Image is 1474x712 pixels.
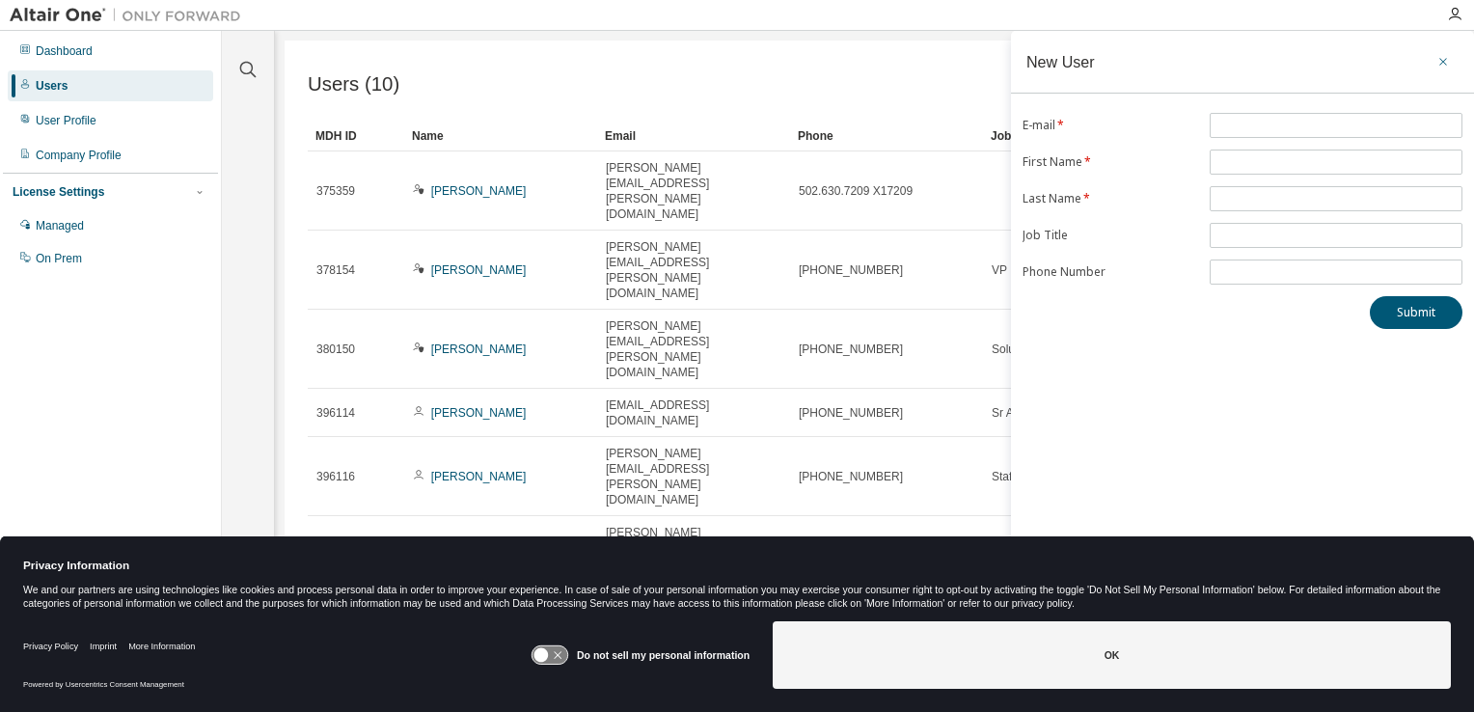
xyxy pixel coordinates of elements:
span: [PHONE_NUMBER] [799,469,903,484]
a: [PERSON_NAME] [431,342,527,356]
a: [PERSON_NAME] [431,263,527,277]
div: Users [36,78,68,94]
span: 502.630.7209 X17209 [799,183,913,199]
span: 375359 [316,183,355,199]
a: [PERSON_NAME] [431,184,527,198]
span: Staff Accountant [992,469,1076,484]
span: [PERSON_NAME][EMAIL_ADDRESS][PERSON_NAME][DOMAIN_NAME] [606,525,781,587]
div: Managed [36,218,84,233]
span: 380150 [316,342,355,357]
span: Solution Architect [992,342,1081,357]
div: Name [412,121,589,151]
label: Phone Number [1023,264,1198,280]
label: Last Name [1023,191,1198,206]
a: [PERSON_NAME] [431,470,527,483]
span: 396114 [316,405,355,421]
div: Company Profile [36,148,122,163]
img: Altair One [10,6,251,25]
div: MDH ID [315,121,396,151]
span: [PERSON_NAME][EMAIL_ADDRESS][PERSON_NAME][DOMAIN_NAME] [606,446,781,507]
span: Sr Accountant [992,405,1064,421]
label: E-mail [1023,118,1198,133]
div: Dashboard [36,43,93,59]
label: Job Title [1023,228,1198,243]
span: 396116 [316,469,355,484]
div: Job Title [991,121,1168,151]
span: [PERSON_NAME][EMAIL_ADDRESS][PERSON_NAME][DOMAIN_NAME] [606,160,781,222]
span: [PERSON_NAME][EMAIL_ADDRESS][PERSON_NAME][DOMAIN_NAME] [606,239,781,301]
span: [PERSON_NAME][EMAIL_ADDRESS][PERSON_NAME][DOMAIN_NAME] [606,318,781,380]
span: 378154 [316,262,355,278]
span: [EMAIL_ADDRESS][DOMAIN_NAME] [606,397,781,428]
span: [PHONE_NUMBER] [799,262,903,278]
div: New User [1026,54,1095,69]
div: License Settings [13,184,104,200]
span: [PHONE_NUMBER] [799,342,903,357]
div: Email [605,121,782,151]
span: [PHONE_NUMBER] [799,405,903,421]
div: On Prem [36,251,82,266]
a: [PERSON_NAME] [431,406,527,420]
span: Users (10) [308,73,399,96]
label: First Name [1023,154,1198,170]
div: User Profile [36,113,96,128]
button: Submit [1370,296,1462,329]
span: VP Digital Services [992,262,1090,278]
div: Phone [798,121,975,151]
